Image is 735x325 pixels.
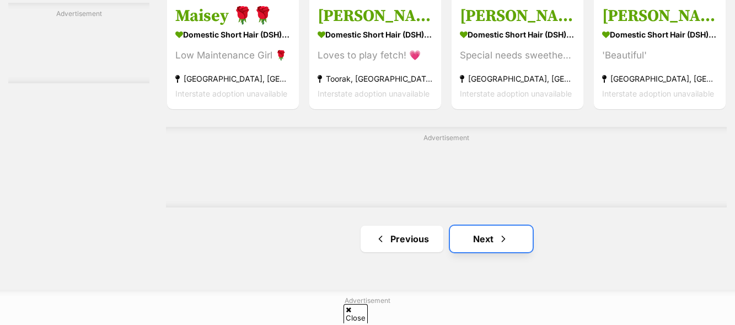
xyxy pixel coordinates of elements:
[460,89,572,98] span: Interstate adoption unavailable
[8,3,149,83] div: Advertisement
[175,89,287,98] span: Interstate adoption unavailable
[602,89,714,98] span: Interstate adoption unavailable
[450,226,533,252] a: Next page
[460,26,575,42] strong: Domestic Short Hair (DSH) Cat
[166,127,727,207] div: Advertisement
[602,26,717,42] strong: Domestic Short Hair (DSH) Cat
[460,48,575,63] div: Special needs sweetheart
[602,71,717,86] strong: [GEOGRAPHIC_DATA], [GEOGRAPHIC_DATA]
[361,226,443,252] a: Previous page
[175,6,291,26] h3: Maisey 🌹🌹
[318,89,430,98] span: Interstate adoption unavailable
[460,71,575,86] strong: [GEOGRAPHIC_DATA], [GEOGRAPHIC_DATA]
[318,71,433,86] strong: Toorak, [GEOGRAPHIC_DATA]
[175,48,291,63] div: Low Maintenance Girl 🌹
[166,226,727,252] nav: Pagination
[602,6,717,26] h3: [PERSON_NAME]
[175,26,291,42] strong: Domestic Short Hair (DSH) Cat
[175,71,291,86] strong: [GEOGRAPHIC_DATA], [GEOGRAPHIC_DATA]
[318,48,433,63] div: Loves to play fetch! 💗
[318,6,433,26] h3: [PERSON_NAME] 🌷🌷🌷
[344,304,368,323] span: Close
[602,48,717,63] div: 'Beautiful'
[318,26,433,42] strong: Domestic Short Hair (DSH) Cat
[460,6,575,26] h3: [PERSON_NAME]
